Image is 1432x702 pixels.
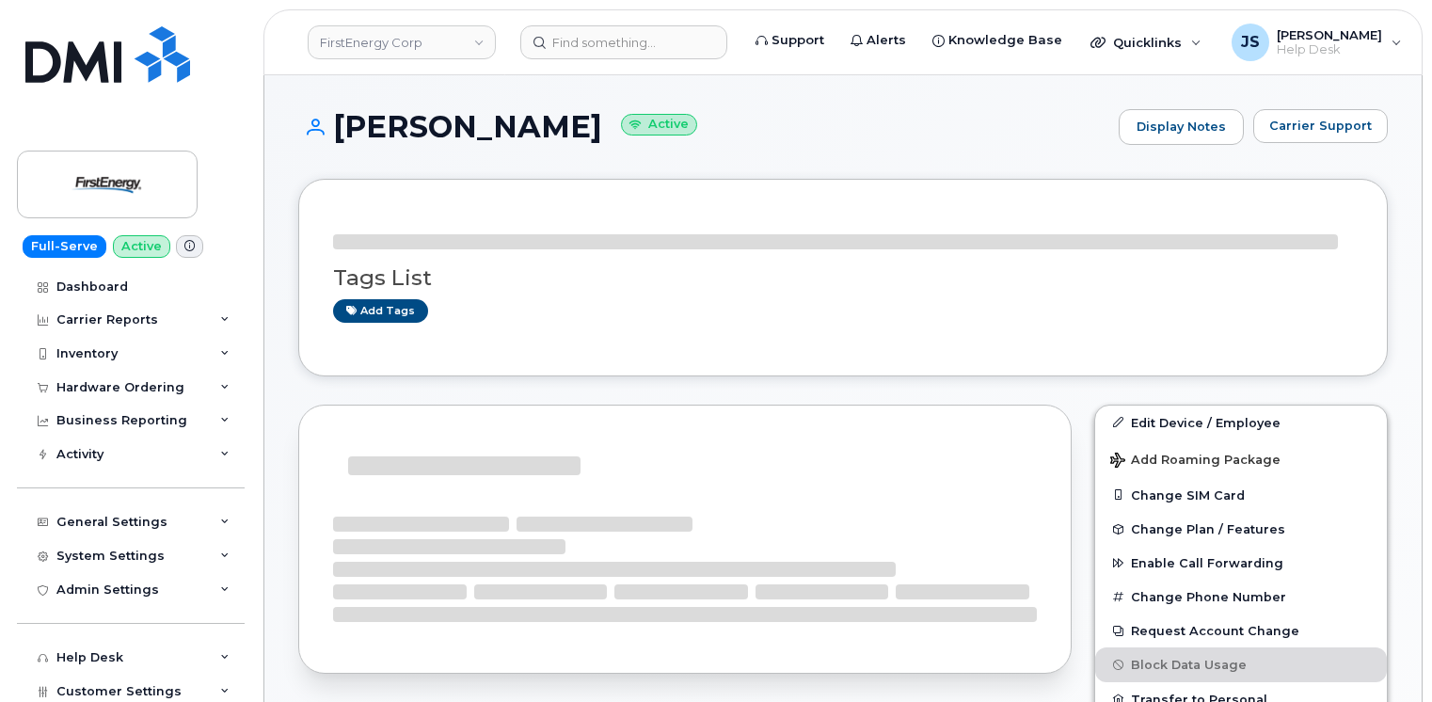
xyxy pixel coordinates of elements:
a: Add tags [333,299,428,323]
button: Request Account Change [1095,614,1387,647]
h1: [PERSON_NAME] [298,110,1109,143]
small: Active [621,114,697,136]
h3: Tags List [333,266,1353,290]
button: Carrier Support [1253,109,1388,143]
button: Change Phone Number [1095,580,1387,614]
span: Change Plan / Features [1131,522,1285,536]
a: Edit Device / Employee [1095,406,1387,439]
span: Carrier Support [1269,117,1372,135]
a: Display Notes [1119,109,1244,145]
button: Add Roaming Package [1095,439,1387,478]
button: Change Plan / Features [1095,512,1387,546]
span: Enable Call Forwarding [1131,556,1283,570]
button: Enable Call Forwarding [1095,546,1387,580]
button: Change SIM Card [1095,478,1387,512]
span: Add Roaming Package [1110,453,1281,471]
button: Block Data Usage [1095,647,1387,681]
